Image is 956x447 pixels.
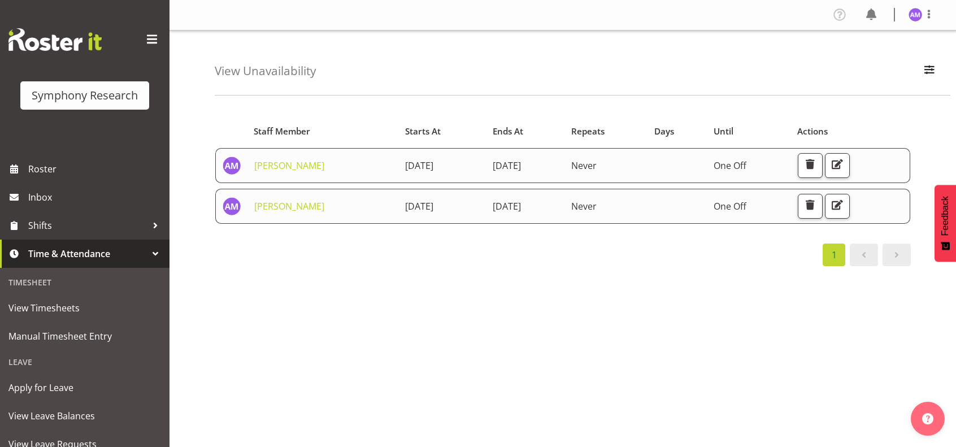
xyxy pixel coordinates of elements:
[8,300,161,316] span: View Timesheets
[28,160,164,177] span: Roster
[3,350,167,374] div: Leave
[28,217,147,234] span: Shifts
[405,125,441,138] span: Starts At
[3,374,167,402] a: Apply for Leave
[254,125,310,138] span: Staff Member
[8,28,102,51] img: Rosterit website logo
[493,159,521,172] span: [DATE]
[3,271,167,294] div: Timesheet
[493,200,521,212] span: [DATE]
[8,328,161,345] span: Manual Timesheet Entry
[571,125,605,138] span: Repeats
[935,185,956,262] button: Feedback - Show survey
[918,59,941,84] button: Filter Employees
[215,64,316,77] h4: View Unavailability
[825,194,850,219] button: Edit Unavailability
[254,200,324,212] a: [PERSON_NAME]
[223,157,241,175] img: amal-makan1835.jpg
[254,159,324,172] a: [PERSON_NAME]
[8,379,161,396] span: Apply for Leave
[405,200,433,212] span: [DATE]
[714,159,746,172] span: One Off
[714,125,733,138] span: Until
[28,245,147,262] span: Time & Attendance
[940,196,950,236] span: Feedback
[223,197,241,215] img: amal-makan1835.jpg
[3,294,167,322] a: View Timesheets
[32,87,138,104] div: Symphony Research
[28,189,164,206] span: Inbox
[798,194,823,219] button: Delete Unavailability
[3,322,167,350] a: Manual Timesheet Entry
[571,159,597,172] span: Never
[714,200,746,212] span: One Off
[405,159,433,172] span: [DATE]
[654,125,674,138] span: Days
[909,8,922,21] img: amal-makan1835.jpg
[798,153,823,178] button: Delete Unavailability
[797,125,828,138] span: Actions
[493,125,523,138] span: Ends At
[825,153,850,178] button: Edit Unavailability
[3,402,167,430] a: View Leave Balances
[922,413,933,424] img: help-xxl-2.png
[8,407,161,424] span: View Leave Balances
[571,200,597,212] span: Never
